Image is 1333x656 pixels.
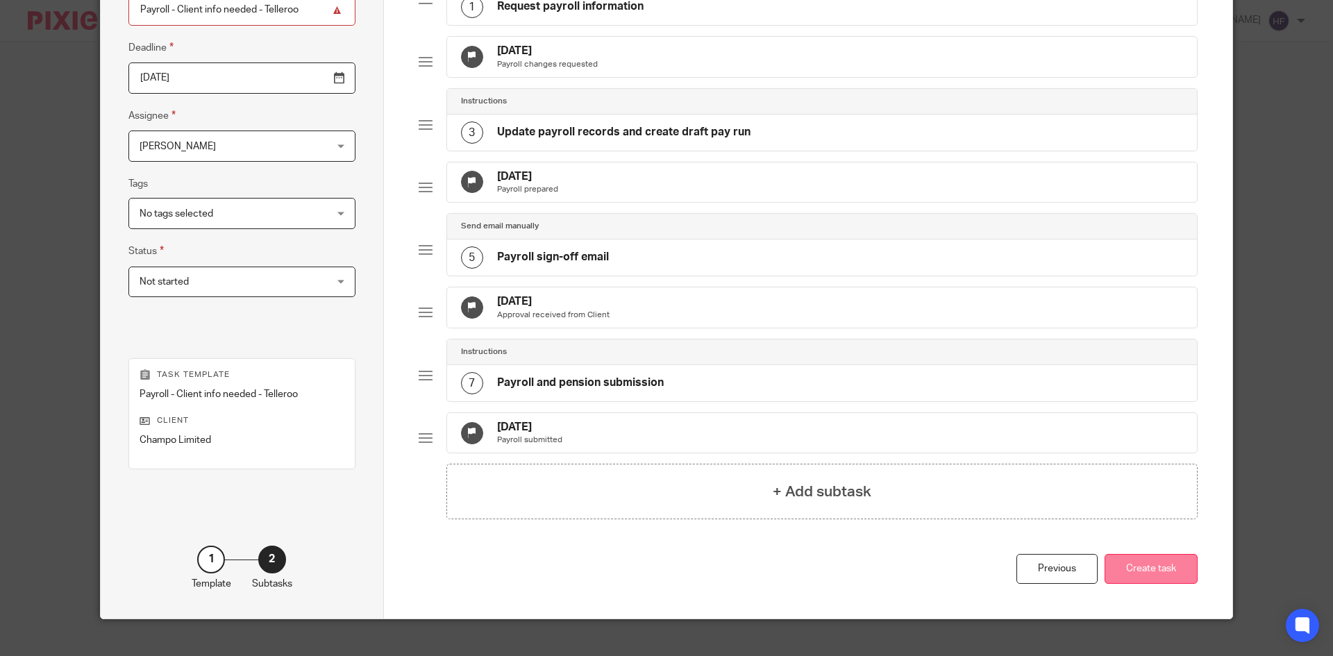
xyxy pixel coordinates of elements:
[140,142,216,151] span: [PERSON_NAME]
[252,577,292,591] p: Subtasks
[497,44,598,58] h4: [DATE]
[773,481,871,503] h4: + Add subtask
[192,577,231,591] p: Template
[128,243,164,259] label: Status
[140,369,344,380] p: Task template
[497,376,664,390] h4: Payroll and pension submission
[497,184,558,195] p: Payroll prepared
[461,121,483,144] div: 3
[497,250,609,264] h4: Payroll sign-off email
[461,221,539,232] h4: Send email manually
[1105,554,1198,584] button: Create task
[497,435,562,446] p: Payroll submitted
[128,177,148,191] label: Tags
[128,40,174,56] label: Deadline
[140,433,344,447] p: Champo Limited
[197,546,225,573] div: 1
[497,310,610,321] p: Approval received from Client
[128,108,176,124] label: Assignee
[461,246,483,269] div: 5
[461,96,507,107] h4: Instructions
[497,125,751,140] h4: Update payroll records and create draft pay run
[140,209,213,219] span: No tags selected
[128,62,355,94] input: Pick a date
[497,59,598,70] p: Payroll changes requested
[497,420,562,435] h4: [DATE]
[497,294,610,309] h4: [DATE]
[140,277,189,287] span: Not started
[140,387,344,401] p: Payroll - Client info needed - Telleroo
[461,346,507,358] h4: Instructions
[461,372,483,394] div: 7
[497,169,558,184] h4: [DATE]
[140,415,344,426] p: Client
[258,546,286,573] div: 2
[1016,554,1098,584] div: Previous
